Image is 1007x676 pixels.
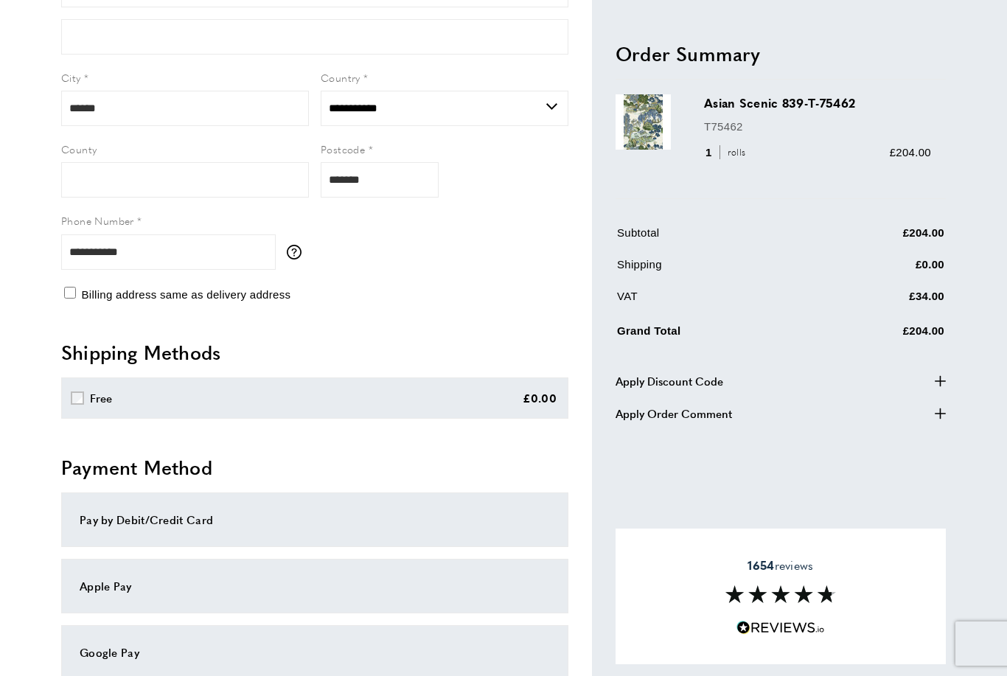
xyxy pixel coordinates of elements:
[816,223,945,252] td: £204.00
[616,94,671,150] img: Asian Scenic 839-T-75462
[61,454,568,481] h2: Payment Method
[80,577,550,595] div: Apple Pay
[64,287,76,299] input: Billing address same as delivery address
[61,142,97,156] span: County
[321,142,365,156] span: Postcode
[80,511,550,529] div: Pay by Debit/Credit Card
[748,558,813,573] span: reviews
[81,288,290,301] span: Billing address same as delivery address
[90,389,113,407] div: Free
[704,94,931,111] h3: Asian Scenic 839-T-75462
[321,70,360,85] span: Country
[287,245,309,259] button: More information
[816,255,945,284] td: £0.00
[616,372,723,389] span: Apply Discount Code
[617,287,815,316] td: VAT
[61,339,568,366] h2: Shipping Methods
[816,287,945,316] td: £34.00
[617,318,815,350] td: Grand Total
[736,621,825,635] img: Reviews.io 5 stars
[617,223,815,252] td: Subtotal
[719,145,750,159] span: rolls
[80,644,550,661] div: Google Pay
[816,318,945,350] td: £204.00
[617,255,815,284] td: Shipping
[890,145,931,158] span: £204.00
[704,117,931,135] p: T75462
[616,40,946,66] h2: Order Summary
[61,70,81,85] span: City
[704,143,750,161] div: 1
[61,213,134,228] span: Phone Number
[725,585,836,603] img: Reviews section
[616,404,732,422] span: Apply Order Comment
[748,557,774,574] strong: 1654
[523,389,557,407] div: £0.00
